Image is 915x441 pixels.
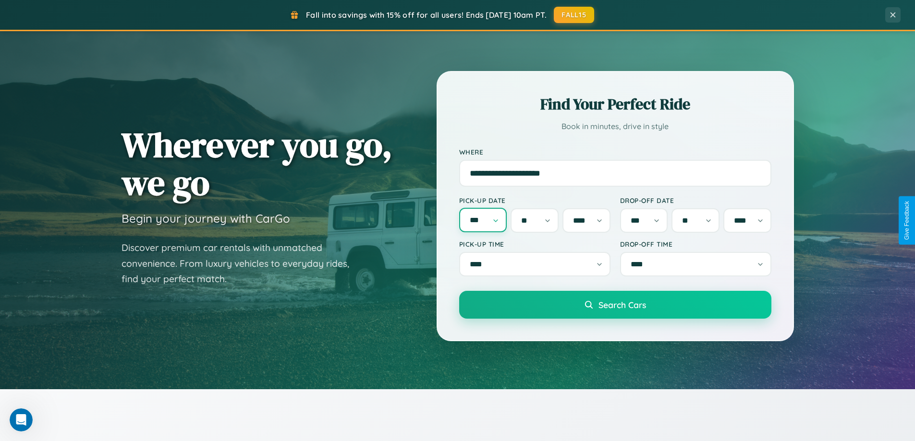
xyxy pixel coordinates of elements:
[122,240,362,287] p: Discover premium car rentals with unmatched convenience. From luxury vehicles to everyday rides, ...
[459,148,771,156] label: Where
[620,196,771,204] label: Drop-off Date
[122,211,290,226] h3: Begin your journey with CarGo
[598,299,646,310] span: Search Cars
[459,119,771,133] p: Book in minutes, drive in style
[459,196,610,204] label: Pick-up Date
[306,10,547,20] span: Fall into savings with 15% off for all users! Ends [DATE] 10am PT.
[554,7,594,23] button: FALL15
[459,291,771,319] button: Search Cars
[122,126,392,202] h1: Wherever you go, we go
[459,240,610,248] label: Pick-up Time
[903,201,910,240] div: Give Feedback
[10,408,33,431] iframe: Intercom live chat
[620,240,771,248] label: Drop-off Time
[459,94,771,115] h2: Find Your Perfect Ride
